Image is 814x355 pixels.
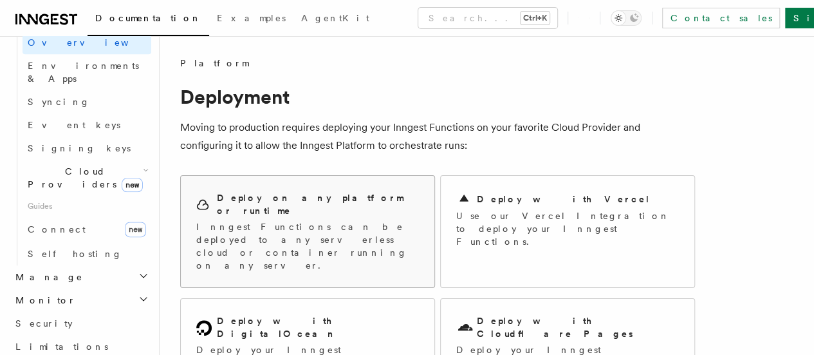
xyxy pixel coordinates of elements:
[23,137,151,160] a: Signing keys
[301,13,369,23] span: AgentKit
[15,318,73,329] span: Security
[28,97,90,107] span: Syncing
[23,242,151,265] a: Self hosting
[662,8,780,28] a: Contact sales
[28,37,160,48] span: Overview
[217,13,286,23] span: Examples
[88,4,209,36] a: Documentation
[418,8,557,28] button: Search...Ctrl+K
[180,119,695,155] p: Moving to production requires deploying your Inngest Functions on your favorite Cloud Provider an...
[477,193,651,206] h2: Deploy with Vercel
[28,61,139,84] span: Environments & Apps
[293,4,377,35] a: AgentKit
[23,216,151,242] a: Connectnew
[180,57,248,70] span: Platform
[23,196,151,216] span: Guides
[28,143,131,153] span: Signing keys
[23,90,151,113] a: Syncing
[15,341,108,352] span: Limitations
[477,314,679,340] h2: Deploy with Cloudflare Pages
[611,10,642,26] button: Toggle dark mode
[456,209,679,248] p: Use our Vercel Integration to deploy your Inngest Functions.
[217,191,419,217] h2: Deploy on any platform or runtime
[10,265,151,289] button: Manage
[28,249,122,259] span: Self hosting
[28,224,86,235] span: Connect
[23,31,151,54] a: Overview
[209,4,293,35] a: Examples
[95,13,201,23] span: Documentation
[10,294,76,307] span: Monitor
[180,85,695,108] h1: Deployment
[456,319,474,337] svg: Cloudflare
[28,120,120,130] span: Event keys
[23,54,151,90] a: Environments & Apps
[180,175,435,288] a: Deploy on any platform or runtimeInngest Functions can be deployed to any serverless cloud or con...
[10,312,151,335] a: Security
[122,178,143,192] span: new
[10,289,151,312] button: Monitor
[125,222,146,237] span: new
[10,31,151,265] div: Deploymentnew
[217,314,419,340] h2: Deploy with DigitalOcean
[23,113,151,137] a: Event keys
[196,220,419,272] p: Inngest Functions can be deployed to any serverless cloud or container running on any server.
[521,12,550,24] kbd: Ctrl+K
[10,271,83,283] span: Manage
[440,175,695,288] a: Deploy with VercelUse our Vercel Integration to deploy your Inngest Functions.
[23,160,151,196] button: Cloud Providersnew
[23,165,143,191] span: Cloud Providers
